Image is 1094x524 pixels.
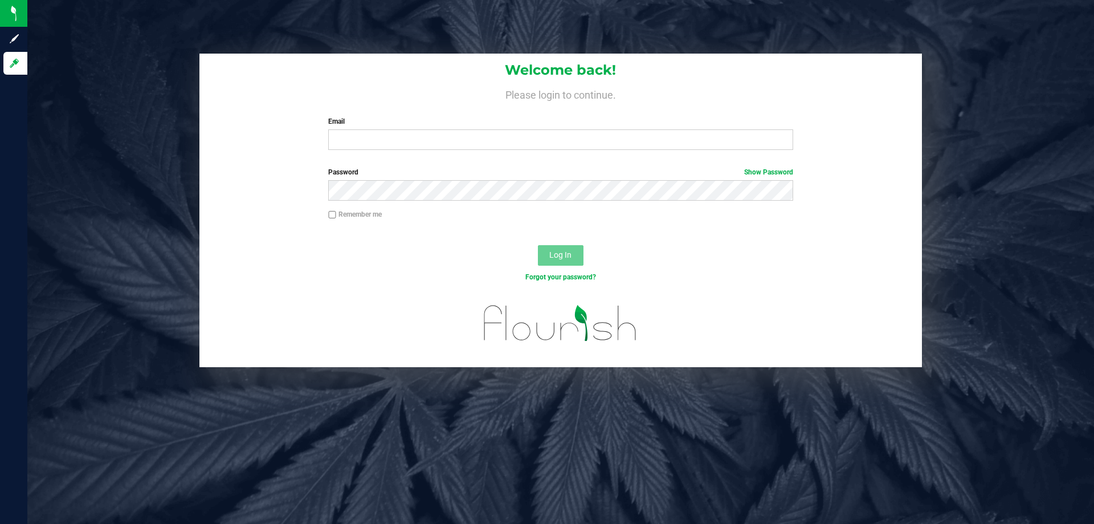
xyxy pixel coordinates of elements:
[538,245,583,266] button: Log In
[9,58,20,69] inline-svg: Log in
[199,87,922,100] h4: Please login to continue.
[328,209,382,220] label: Remember me
[328,116,793,127] label: Email
[328,211,336,219] input: Remember me
[470,294,651,352] img: flourish_logo.svg
[328,168,358,176] span: Password
[744,168,793,176] a: Show Password
[525,273,596,281] a: Forgot your password?
[199,63,922,78] h1: Welcome back!
[549,250,572,259] span: Log In
[9,33,20,44] inline-svg: Sign up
